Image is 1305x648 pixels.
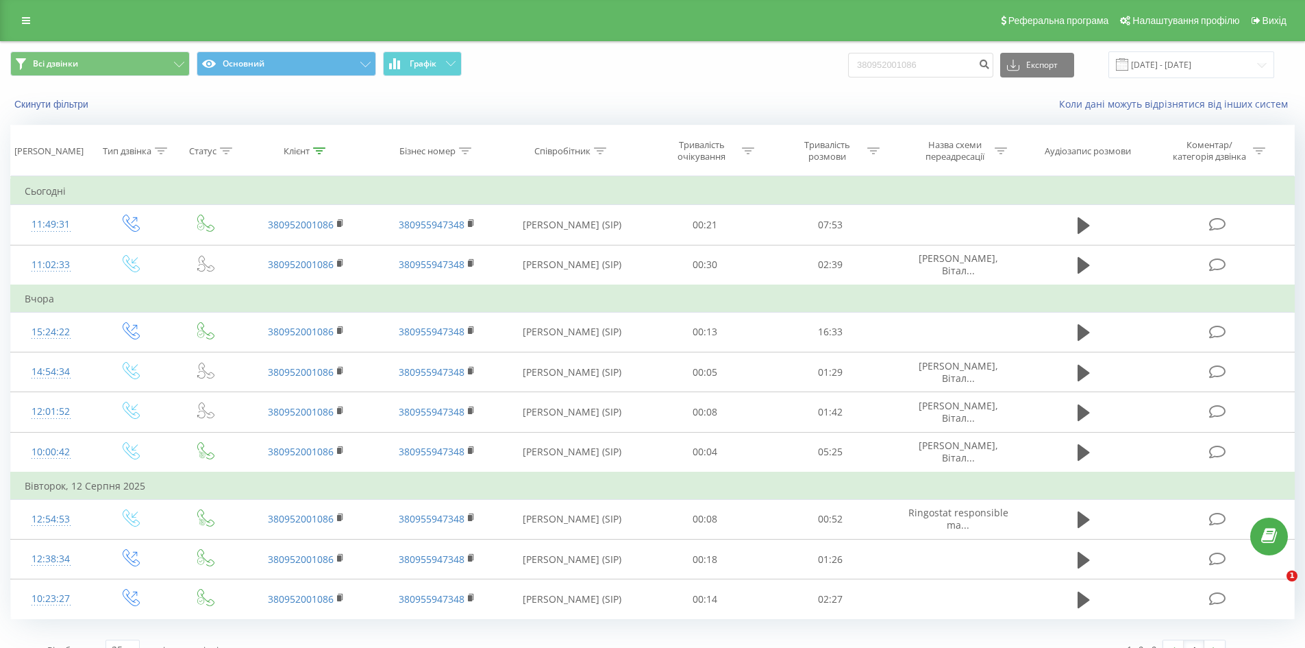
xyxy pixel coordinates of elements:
[11,178,1295,205] td: Сьогодні
[399,512,464,525] a: 380955947348
[919,252,998,277] span: [PERSON_NAME], Вітал...
[791,139,864,163] div: Тривалість розмови
[502,392,643,432] td: [PERSON_NAME] (SIP)
[643,499,768,539] td: 00:08
[399,405,464,418] a: 380955947348
[502,245,643,285] td: [PERSON_NAME] (SIP)
[665,139,738,163] div: Тривалість очікування
[25,398,77,425] div: 12:01:52
[643,205,768,245] td: 00:21
[197,51,376,76] button: Основний
[33,58,78,69] span: Всі дзвінки
[11,285,1295,313] td: Вчора
[643,540,768,579] td: 00:18
[1000,53,1074,77] button: Експорт
[268,592,334,605] a: 380952001086
[643,432,768,472] td: 00:04
[399,218,464,231] a: 380955947348
[25,211,77,238] div: 11:49:31
[284,145,310,157] div: Клієнт
[268,445,334,458] a: 380952001086
[918,139,991,163] div: Назва схеми переадресації
[1132,15,1239,26] span: Налаштування профілю
[502,579,643,619] td: [PERSON_NAME] (SIP)
[268,258,334,271] a: 380952001086
[1263,15,1287,26] span: Вихід
[11,472,1295,500] td: Вівторок, 12 Серпня 2025
[268,553,334,566] a: 380952001086
[25,319,77,346] div: 15:24:22
[502,432,643,472] td: [PERSON_NAME] (SIP)
[908,506,1008,531] span: Ringostat responsible ma...
[25,586,77,612] div: 10:23:27
[1258,571,1291,603] iframe: Intercom live chat
[268,365,334,379] a: 380952001086
[399,258,464,271] a: 380955947348
[768,540,893,579] td: 01:26
[643,245,768,285] td: 00:30
[768,245,893,285] td: 02:39
[768,579,893,619] td: 02:27
[643,352,768,392] td: 00:05
[268,512,334,525] a: 380952001086
[399,145,456,157] div: Бізнес номер
[768,392,893,432] td: 01:42
[189,145,216,157] div: Статус
[268,405,334,418] a: 380952001086
[383,51,462,76] button: Графік
[534,145,591,157] div: Співробітник
[643,392,768,432] td: 00:08
[1008,15,1109,26] span: Реферальна програма
[399,325,464,338] a: 380955947348
[399,445,464,458] a: 380955947348
[410,59,436,69] span: Графік
[919,399,998,424] span: [PERSON_NAME], Вітал...
[1287,571,1297,581] span: 1
[768,205,893,245] td: 07:53
[25,252,77,278] div: 11:02:33
[502,312,643,352] td: [PERSON_NAME] (SIP)
[10,51,190,76] button: Всі дзвінки
[1169,139,1250,163] div: Коментар/категорія дзвінка
[768,432,893,472] td: 05:25
[643,312,768,352] td: 00:13
[502,352,643,392] td: [PERSON_NAME] (SIP)
[399,592,464,605] a: 380955947348
[103,145,151,157] div: Тип дзвінка
[10,98,95,110] button: Скинути фільтри
[25,359,77,385] div: 14:54:34
[25,439,77,466] div: 10:00:42
[14,145,84,157] div: [PERSON_NAME]
[399,365,464,379] a: 380955947348
[643,579,768,619] td: 00:14
[848,53,993,77] input: Пошук за номером
[502,499,643,539] td: [PERSON_NAME] (SIP)
[502,205,643,245] td: [PERSON_NAME] (SIP)
[919,439,998,464] span: [PERSON_NAME], Вітал...
[268,325,334,338] a: 380952001086
[25,506,77,533] div: 12:54:53
[919,359,998,385] span: [PERSON_NAME], Вітал...
[1059,97,1295,110] a: Коли дані можуть відрізнятися вiд інших систем
[768,312,893,352] td: 16:33
[399,553,464,566] a: 380955947348
[268,218,334,231] a: 380952001086
[768,499,893,539] td: 00:52
[1045,145,1131,157] div: Аудіозапис розмови
[502,540,643,579] td: [PERSON_NAME] (SIP)
[25,546,77,573] div: 12:38:34
[768,352,893,392] td: 01:29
